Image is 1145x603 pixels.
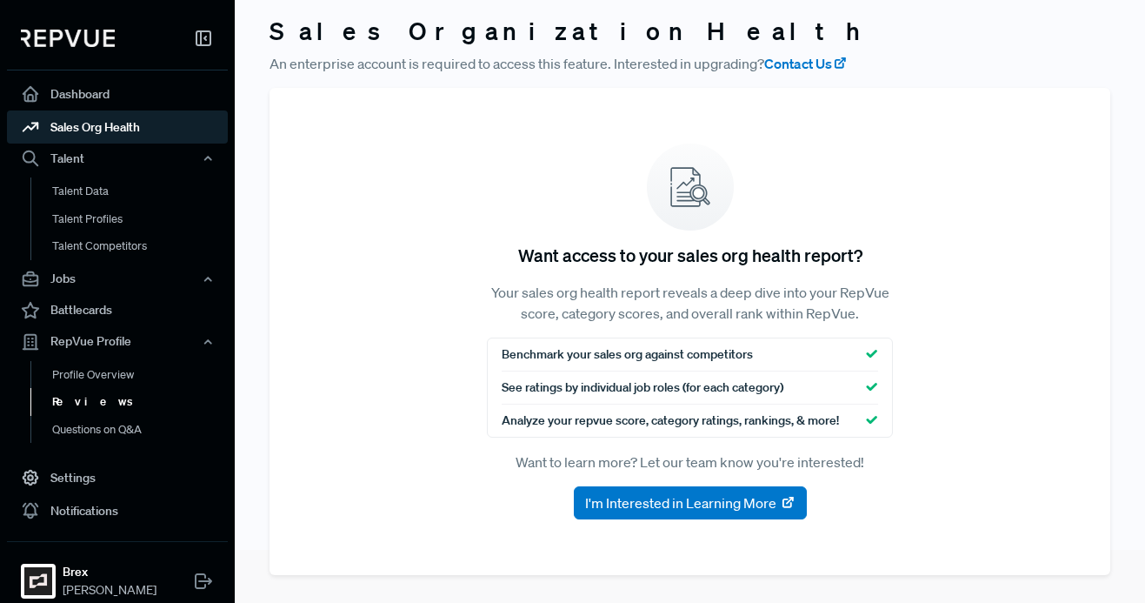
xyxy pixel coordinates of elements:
a: Battlecards [7,293,228,326]
h5: Want access to your sales org health report? [518,245,862,265]
p: Your sales org health report reveals a deep dive into your RepVue score, category scores, and ove... [487,282,894,324]
p: Want to learn more? Let our team know you're interested! [487,452,894,472]
a: Talent Competitors [30,232,251,260]
img: Brex [24,567,52,595]
span: Benchmark your sales org against competitors [502,345,753,364]
a: Settings [7,461,228,494]
button: I'm Interested in Learning More [574,486,807,519]
p: An enterprise account is required to access this feature. Interested in upgrading? [270,53,1110,74]
a: Dashboard [7,77,228,111]
button: Jobs [7,264,228,293]
span: Analyze your repvue score, category ratings, rankings, & more! [502,412,839,430]
strong: Brex [63,563,156,581]
h3: Sales Organization Health [270,17,1110,46]
span: [PERSON_NAME] [63,581,156,600]
a: Notifications [7,494,228,527]
a: Contact Us [764,53,848,74]
a: Talent Profiles [30,204,251,232]
a: Sales Org Health [7,111,228,144]
a: Questions on Q&A [30,415,251,443]
span: See ratings by individual job roles (for each category) [502,379,783,397]
span: I'm Interested in Learning More [585,492,776,513]
button: Talent [7,144,228,173]
button: RepVue Profile [7,326,228,356]
a: Talent Data [30,178,251,205]
a: Reviews [30,388,251,416]
img: RepVue [21,30,115,47]
a: Profile Overview [30,360,251,388]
